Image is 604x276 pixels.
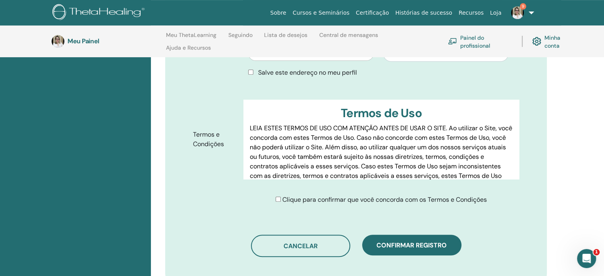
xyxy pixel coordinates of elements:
font: Painel do profissional [460,34,490,49]
a: Certificação [353,6,392,20]
font: Recursos [459,10,484,16]
font: Sobre [270,10,286,16]
a: Histórias de sucesso [392,6,455,20]
font: Meu Painel [68,37,99,45]
font: LEIA ESTES TERMOS DE USO COM ATENÇÃO ANTES DE USAR O SITE. Ao utilizar o Site, você concorda com ... [250,124,512,189]
button: Confirmar registro [362,235,461,255]
font: Termos e Condições [193,130,224,148]
iframe: Chat ao vivo do Intercom [577,249,596,268]
font: Certificação [356,10,389,16]
font: Clique para confirmar que você concorda com os Termos e Condições [282,195,487,204]
font: Loja [490,10,502,16]
a: Lista de desejos [264,32,307,44]
img: cog.svg [532,35,541,48]
a: Central de mensagens [319,32,378,44]
font: Cancelar [284,242,318,250]
font: Confirmar registro [376,241,447,249]
a: Minha conta [532,33,575,50]
font: Meu ThetaLearning [166,31,216,39]
font: Termos de Uso [341,105,422,121]
a: Sobre [267,6,289,20]
font: Cursos e Seminários [293,10,349,16]
img: chalkboard-teacher.svg [448,38,457,44]
font: Ajuda e Recursos [166,44,211,51]
button: Cancelar [251,235,350,257]
font: Histórias de sucesso [395,10,452,16]
a: Loja [487,6,505,20]
a: Meu ThetaLearning [166,32,216,44]
a: Seguindo [228,32,253,44]
font: 9 [522,4,524,9]
img: default.jpg [511,6,524,19]
font: Minha conta [544,34,560,49]
a: Cursos e Seminários [289,6,353,20]
img: logo.png [52,4,147,22]
font: Central de mensagens [319,31,378,39]
font: Salve este endereço no meu perfil [258,68,357,77]
font: Lista de desejos [264,31,307,39]
font: 1 [595,249,598,255]
a: Ajuda e Recursos [166,44,211,57]
img: default.jpg [52,35,64,48]
font: Seguindo [228,31,253,39]
a: Recursos [455,6,487,20]
a: Painel do profissional [448,33,512,50]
